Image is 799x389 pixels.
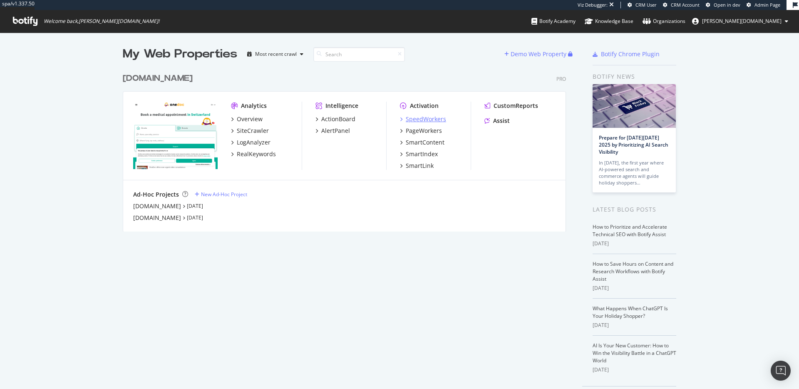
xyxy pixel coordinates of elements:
img: onedoc.ch [133,102,218,169]
a: Open in dev [706,2,740,8]
div: [DATE] [593,366,676,374]
a: Botify Chrome Plugin [593,50,660,58]
div: [DOMAIN_NAME] [123,72,193,85]
a: LogAnalyzer [231,138,270,147]
a: CRM Account [663,2,700,8]
div: CustomReports [494,102,538,110]
a: AI Is Your New Customer: How to Win the Visibility Battle in a ChatGPT World [593,342,676,364]
a: [DOMAIN_NAME] [133,214,181,222]
span: CRM User [635,2,657,8]
a: Demo Web Property [504,50,568,57]
a: Prepare for [DATE][DATE] 2025 by Prioritizing AI Search Visibility [599,134,668,155]
div: Open Intercom Messenger [771,361,791,381]
img: Prepare for Black Friday 2025 by Prioritizing AI Search Visibility [593,84,676,128]
div: Assist [493,117,510,125]
a: SmartContent [400,138,444,147]
div: SiteCrawler [237,127,269,135]
div: [DATE] [593,322,676,329]
div: Intelligence [325,102,358,110]
div: Latest Blog Posts [593,205,676,214]
a: Admin Page [747,2,780,8]
div: grid [123,62,573,232]
div: SmartContent [406,138,444,147]
div: [DATE] [593,240,676,247]
div: Viz Debugger: [578,2,608,8]
div: Demo Web Property [511,50,566,58]
a: How to Save Hours on Content and Research Workflows with Botify Assist [593,260,673,282]
div: Analytics [241,102,267,110]
a: ActionBoard [315,115,355,123]
div: New Ad-Hoc Project [201,191,247,198]
span: CRM Account [671,2,700,8]
a: [DOMAIN_NAME] [123,72,196,85]
div: Botify news [593,72,676,81]
a: SmartLink [400,162,434,170]
button: Most recent crawl [244,47,307,61]
a: [DATE] [187,214,203,221]
div: PageWorkers [406,127,442,135]
a: How to Prioritize and Accelerate Technical SEO with Botify Assist [593,223,667,238]
a: SmartIndex [400,150,438,158]
div: SmartIndex [406,150,438,158]
div: AlertPanel [321,127,350,135]
div: [DATE] [593,284,676,292]
div: RealKeywords [237,150,276,158]
a: SpeedWorkers [400,115,446,123]
a: CRM User [628,2,657,8]
div: Pro [556,75,566,82]
button: [PERSON_NAME][DOMAIN_NAME] [685,15,795,28]
a: What Happens When ChatGPT Is Your Holiday Shopper? [593,305,668,319]
input: Search [313,47,405,62]
span: Open in dev [714,2,740,8]
div: Botify Academy [531,17,576,25]
button: Demo Web Property [504,47,568,61]
div: In [DATE], the first year where AI-powered search and commerce agents will guide holiday shoppers… [599,160,670,186]
a: Knowledge Base [585,10,633,32]
div: Organizations [643,17,685,25]
a: AlertPanel [315,127,350,135]
span: Admin Page [754,2,780,8]
div: Overview [237,115,263,123]
a: Organizations [643,10,685,32]
div: Knowledge Base [585,17,633,25]
a: CustomReports [484,102,538,110]
div: SmartLink [406,162,434,170]
div: Most recent crawl [255,52,297,57]
a: [DOMAIN_NAME] [133,202,181,210]
a: RealKeywords [231,150,276,158]
div: SpeedWorkers [406,115,446,123]
a: New Ad-Hoc Project [195,191,247,198]
div: Botify Chrome Plugin [601,50,660,58]
div: Ad-Hoc Projects [133,190,179,199]
div: LogAnalyzer [237,138,270,147]
a: Overview [231,115,263,123]
a: [DATE] [187,202,203,209]
span: Welcome back, [PERSON_NAME][DOMAIN_NAME] ! [44,18,159,25]
a: PageWorkers [400,127,442,135]
div: Activation [410,102,439,110]
a: SiteCrawler [231,127,269,135]
div: ActionBoard [321,115,355,123]
a: Assist [484,117,510,125]
span: jenny.ren [702,17,782,25]
div: My Web Properties [123,46,237,62]
a: Botify Academy [531,10,576,32]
